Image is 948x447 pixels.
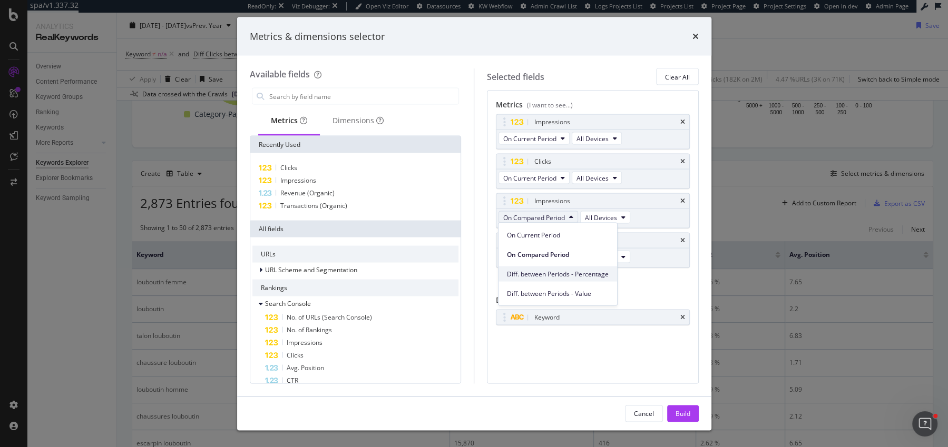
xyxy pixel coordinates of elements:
[487,71,544,83] div: Selected fields
[656,68,699,85] button: Clear All
[680,198,685,204] div: times
[333,115,384,126] div: Dimensions
[576,173,609,182] span: All Devices
[250,29,385,43] div: Metrics & dimensions selector
[507,250,609,259] span: On Compared Period
[250,136,461,153] div: Recently Used
[496,295,690,310] div: Dimensions
[680,314,685,321] div: times
[280,201,347,210] span: Transactions (Organic)
[496,114,690,150] div: ImpressionstimesOn Current PeriodAll Devices
[580,211,630,224] button: All Devices
[287,351,304,360] span: Clicks
[503,134,556,143] span: On Current Period
[237,17,711,430] div: modal
[287,376,298,385] span: CTR
[576,134,609,143] span: All Devices
[280,188,335,197] span: Revenue (Organic)
[680,158,685,165] div: times
[665,72,690,81] div: Clear All
[250,68,310,80] div: Available fields
[585,213,617,222] span: All Devices
[496,233,690,268] div: ClickstimesOn Compared PeriodAll Devices
[252,246,459,263] div: URLs
[496,310,690,325] div: Keywordtimes
[271,115,307,126] div: Metrics
[280,176,316,185] span: Impressions
[534,156,551,167] div: Clicks
[912,411,937,436] iframe: Intercom live chat
[280,163,297,172] span: Clicks
[527,101,573,110] div: (I want to see...)
[507,269,609,279] span: Diff. between Periods - Percentage
[507,289,609,298] span: Diff. between Periods - Value
[250,221,461,237] div: All fields
[265,299,311,308] span: Search Console
[634,409,654,418] div: Cancel
[534,312,560,323] div: Keyword
[534,117,570,127] div: Impressions
[496,154,690,189] div: ClickstimesOn Current PeriodAll Devices
[287,363,324,372] span: Avg. Position
[667,405,699,422] button: Build
[499,132,570,145] button: On Current Period
[287,338,322,347] span: Impressions
[534,196,570,206] div: Impressions
[680,119,685,125] div: times
[572,172,622,184] button: All Devices
[287,313,372,322] span: No. of URLs (Search Console)
[287,325,332,334] span: No. of Rankings
[499,172,570,184] button: On Current Period
[265,265,357,274] span: URL Scheme and Segmentation
[499,211,578,224] button: On Compared Period
[680,237,685,244] div: times
[503,213,565,222] span: On Compared Period
[268,88,459,104] input: Search by field name
[625,405,663,422] button: Cancel
[572,132,622,145] button: All Devices
[676,409,690,418] div: Build
[496,100,690,114] div: Metrics
[503,173,556,182] span: On Current Period
[252,280,459,296] div: Rankings
[692,29,699,43] div: times
[507,230,609,240] span: On Current Period
[496,193,690,229] div: ImpressionstimesOn Compared PeriodAll Devices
